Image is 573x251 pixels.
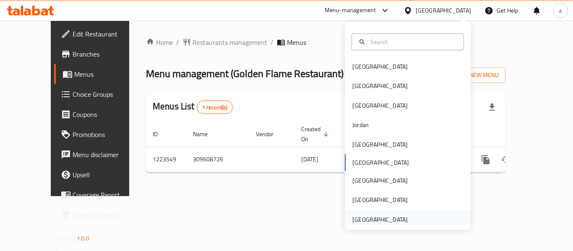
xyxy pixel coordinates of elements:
td: 1223549 [146,147,186,172]
a: Grocery Checklist [54,205,146,225]
div: [GEOGRAPHIC_DATA] [352,81,408,91]
div: Menu-management [325,5,376,16]
a: Menu disclaimer [54,145,146,165]
a: Coupons [54,104,146,124]
a: Menus [54,64,146,84]
button: Change Status [496,150,516,170]
a: Restaurants management [182,37,267,47]
span: Version: [55,233,76,244]
li: / [176,37,179,47]
a: Promotions [54,124,146,145]
div: [GEOGRAPHIC_DATA] [352,176,408,185]
span: 1 record(s) [197,104,233,111]
a: Edit Restaurant [54,24,146,44]
a: Home [146,37,173,47]
button: Add New Menu [440,67,505,83]
div: Jordan [352,120,369,129]
span: Upsell [73,170,140,180]
span: Branches [73,49,140,59]
td: 309608726 [186,147,249,172]
span: Menu management ( Golden Flame Restaurant ) [146,64,344,83]
span: a [559,6,562,15]
div: [GEOGRAPHIC_DATA] [352,140,408,149]
a: Coverage Report [54,185,146,205]
span: Choice Groups [73,89,140,99]
span: 1.0.0 [77,233,90,244]
a: Branches [54,44,146,64]
div: [GEOGRAPHIC_DATA] [416,6,471,15]
span: Coverage Report [73,190,140,200]
span: [DATE] [301,154,318,165]
span: Menu disclaimer [73,150,140,160]
span: Vendor [256,129,284,139]
input: Search [367,37,458,47]
span: Add New Menu [447,70,499,80]
div: [GEOGRAPHIC_DATA] [352,195,408,204]
h2: Menus List [153,100,233,114]
span: Name [193,129,219,139]
button: more [476,150,496,170]
span: Edit Restaurant [73,29,140,39]
div: Total records count [197,101,233,114]
span: Menus [74,69,140,79]
span: ID [153,129,169,139]
div: Export file [482,97,502,117]
span: Restaurants management [193,37,267,47]
a: Choice Groups [54,84,146,104]
nav: breadcrumb [146,37,505,47]
span: Promotions [73,129,140,140]
span: Coupons [73,109,140,119]
span: Grocery Checklist [73,210,140,220]
div: [GEOGRAPHIC_DATA] [352,215,408,224]
div: [GEOGRAPHIC_DATA] [352,101,408,110]
span: Created On [301,124,331,144]
div: [GEOGRAPHIC_DATA] [352,62,408,71]
li: / [271,37,273,47]
span: Menus [287,37,306,47]
a: Upsell [54,165,146,185]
